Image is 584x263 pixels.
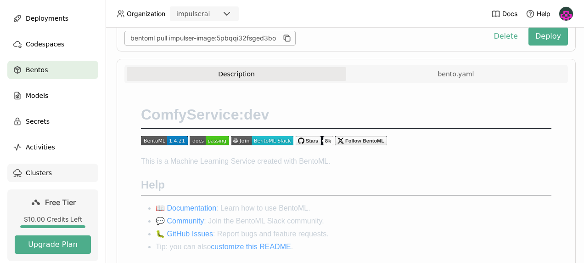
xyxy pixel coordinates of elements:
[124,31,296,46] div: bentoml pull impulser-image:5pbqqi32fsged3bo
[26,39,64,50] span: Codespaces
[7,189,98,261] a: Free Tier$10.00 Credits LeftUpgrade Plan
[156,204,216,212] a: 📖 Documentation
[26,64,48,75] span: Bentos
[156,216,551,227] li: : Join the BentoML Slack community.
[141,178,551,195] h2: Help
[176,9,210,18] div: impulserai
[15,215,91,223] div: $10.00 Credits Left
[127,10,165,18] span: Organization
[231,136,293,145] img: join_slack
[156,241,551,252] li: Tip: you can also .
[296,136,333,145] img: BentoML GitHub Repo
[7,35,98,53] a: Codespaces
[15,235,91,254] button: Upgrade Plan
[487,27,525,46] button: Delete
[211,10,212,19] input: Selected impulserai.
[491,9,517,18] a: Docs
[156,230,213,238] a: 🐛 GitHub Issues
[502,10,517,18] span: Docs
[7,112,98,131] a: Secrets
[7,164,98,182] a: Clusters
[211,243,291,251] a: customize this README
[156,229,551,240] li: : Report bugs and feature requests.
[7,86,98,105] a: Models
[141,105,551,129] h1: ComfyService:dev
[7,61,98,79] a: Bentos
[528,27,568,46] button: Deploy
[190,136,229,145] img: documentation_status
[141,156,551,167] p: This is a Machine Learning Service created with BentoML.
[26,167,52,178] span: Clusters
[559,7,573,21] img: Reece Kim
[7,9,98,28] a: Deployments
[127,67,346,81] button: Description
[156,203,551,214] li: : Learn how to use BentoML.
[45,198,76,207] span: Free Tier
[335,136,387,145] img: Twitter Follow
[26,90,48,101] span: Models
[26,13,68,24] span: Deployments
[526,9,550,18] div: Help
[141,136,188,145] img: pypi_status
[26,142,55,153] span: Activities
[156,217,204,225] a: 💬 Community
[26,116,50,127] span: Secrets
[346,67,566,81] button: bento.yaml
[7,138,98,156] a: Activities
[537,10,550,18] span: Help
